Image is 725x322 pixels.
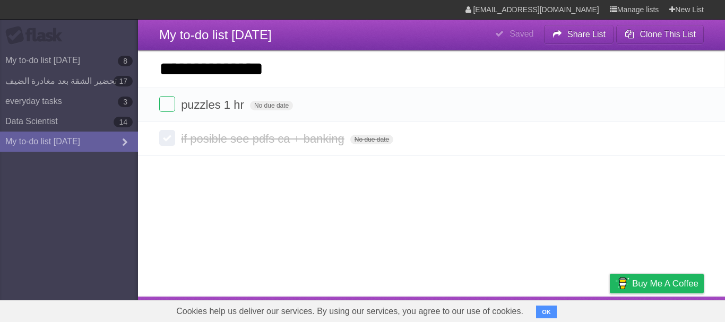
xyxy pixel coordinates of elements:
span: Buy me a coffee [632,274,698,293]
span: My to-do list [DATE] [159,28,272,42]
span: Cookies help us deliver our services. By using our services, you agree to our use of cookies. [166,301,534,322]
b: Saved [510,29,533,38]
b: 8 [118,56,133,66]
button: OK [536,306,557,318]
button: Share List [544,25,614,44]
b: Share List [567,30,606,39]
a: Privacy [596,299,624,319]
b: 14 [114,117,133,127]
button: Clone This List [616,25,704,44]
div: Flask [5,26,69,45]
span: if posible see pdfs ca + banking [181,132,347,145]
a: About [469,299,491,319]
a: Buy me a coffee [610,274,704,293]
a: Terms [560,299,583,319]
img: Buy me a coffee [615,274,629,292]
span: puzzles 1 hr [181,98,247,111]
b: 17 [114,76,133,86]
b: Clone This List [640,30,696,39]
b: 3 [118,97,133,107]
label: Done [159,130,175,146]
span: No due date [250,101,293,110]
label: Done [159,96,175,112]
a: Developers [504,299,547,319]
span: No due date [350,135,393,144]
a: Suggest a feature [637,299,704,319]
